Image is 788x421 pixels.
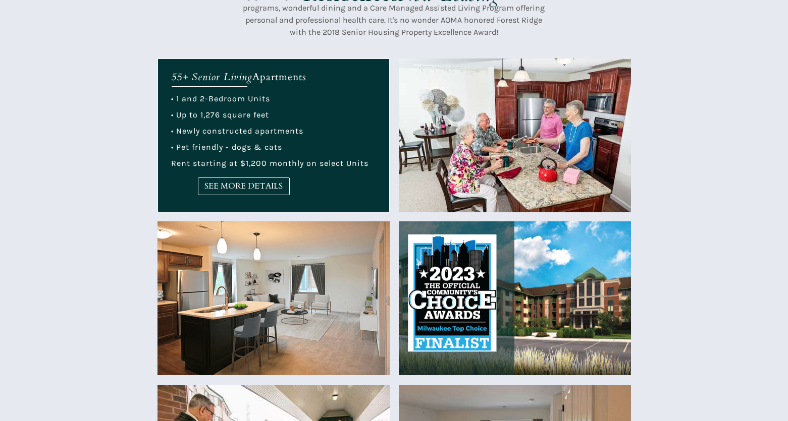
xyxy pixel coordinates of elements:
span: Rent starting at $1,200 monthly on select Units [172,158,369,168]
em: 55+ Senior Living [172,70,253,84]
span: • Pet friendly - dogs & cats [172,142,283,152]
span: • Newly constructed apartments [172,126,304,136]
span: SEE MORE DETAILS [198,182,289,191]
span: Apartments [253,70,307,84]
span: • 1 and 2-Bedroom Units [172,94,271,103]
span: • Up to 1,276 square feet [172,110,270,119]
a: SEE MORE DETAILS [198,177,290,195]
